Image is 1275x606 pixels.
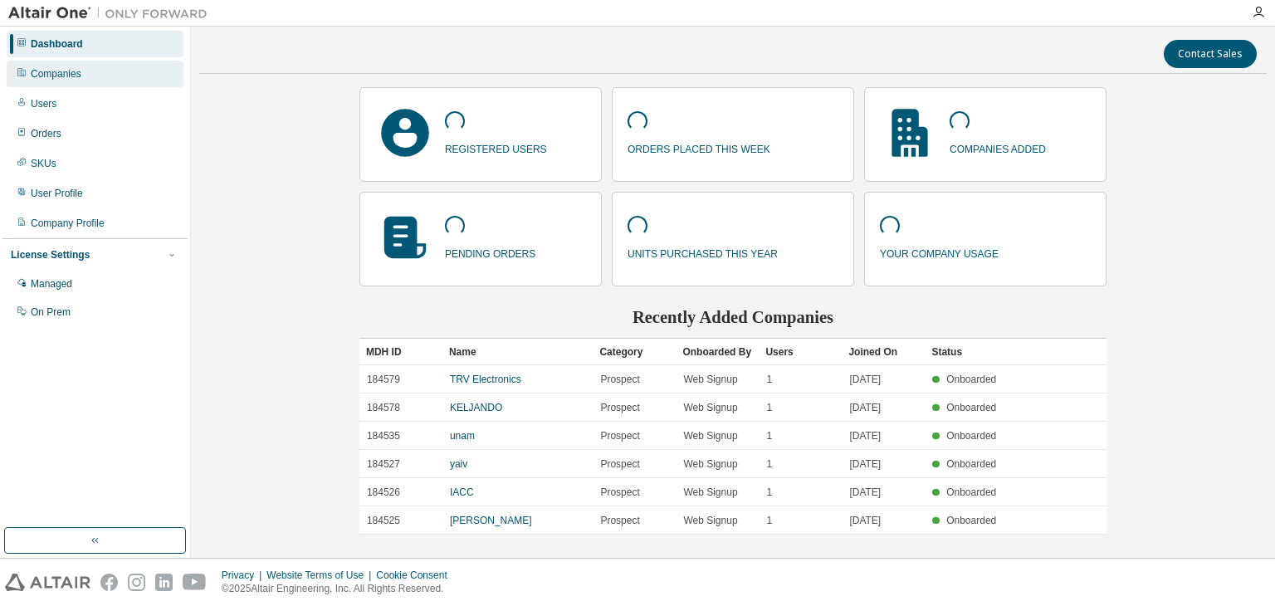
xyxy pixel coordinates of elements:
[600,486,639,499] span: Prospect
[31,127,61,140] div: Orders
[183,574,207,591] img: youtube.svg
[683,514,737,527] span: Web Signup
[849,373,881,386] span: [DATE]
[31,277,72,291] div: Managed
[946,486,996,498] span: Onboarded
[222,582,457,596] p: © 2025 Altair Engineering, Inc. All Rights Reserved.
[849,429,881,442] span: [DATE]
[848,339,918,365] div: Joined On
[683,373,737,386] span: Web Signup
[31,37,83,51] div: Dashboard
[600,457,639,471] span: Prospect
[367,514,400,527] span: 184525
[628,242,778,261] p: units purchased this year
[683,401,737,414] span: Web Signup
[766,373,772,386] span: 1
[155,574,173,591] img: linkedin.svg
[849,514,881,527] span: [DATE]
[765,339,835,365] div: Users
[931,339,1001,365] div: Status
[31,67,81,81] div: Companies
[367,457,400,471] span: 184527
[766,486,772,499] span: 1
[600,401,639,414] span: Prospect
[950,138,1046,157] p: companies added
[946,402,996,413] span: Onboarded
[367,401,400,414] span: 184578
[450,515,532,526] a: [PERSON_NAME]
[946,374,996,385] span: Onboarded
[628,138,770,157] p: orders placed this week
[367,429,400,442] span: 184535
[367,486,400,499] span: 184526
[766,429,772,442] span: 1
[31,305,71,319] div: On Prem
[682,339,752,365] div: Onboarded By
[222,569,266,582] div: Privacy
[766,514,772,527] span: 1
[450,486,474,498] a: IACC
[359,306,1106,328] h2: Recently Added Companies
[31,217,105,230] div: Company Profile
[31,97,56,110] div: Users
[376,569,457,582] div: Cookie Consent
[600,429,639,442] span: Prospect
[445,242,535,261] p: pending orders
[600,373,639,386] span: Prospect
[366,339,436,365] div: MDH ID
[849,401,881,414] span: [DATE]
[450,374,521,385] a: TRV Electronics
[5,574,90,591] img: altair_logo.svg
[128,574,145,591] img: instagram.svg
[946,458,996,470] span: Onboarded
[266,569,376,582] div: Website Terms of Use
[450,402,502,413] a: KELJANDO
[100,574,118,591] img: facebook.svg
[946,430,996,442] span: Onboarded
[1164,40,1257,68] button: Contact Sales
[8,5,216,22] img: Altair One
[849,457,881,471] span: [DATE]
[766,457,772,471] span: 1
[880,242,999,261] p: your company usage
[600,514,639,527] span: Prospect
[367,373,400,386] span: 184579
[683,486,737,499] span: Web Signup
[849,486,881,499] span: [DATE]
[599,339,669,365] div: Category
[11,248,90,261] div: License Settings
[450,458,467,470] a: yaiv
[450,430,475,442] a: unam
[683,457,737,471] span: Web Signup
[31,157,56,170] div: SKUs
[31,187,83,200] div: User Profile
[445,138,547,157] p: registered users
[946,515,996,526] span: Onboarded
[449,339,587,365] div: Name
[766,401,772,414] span: 1
[683,429,737,442] span: Web Signup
